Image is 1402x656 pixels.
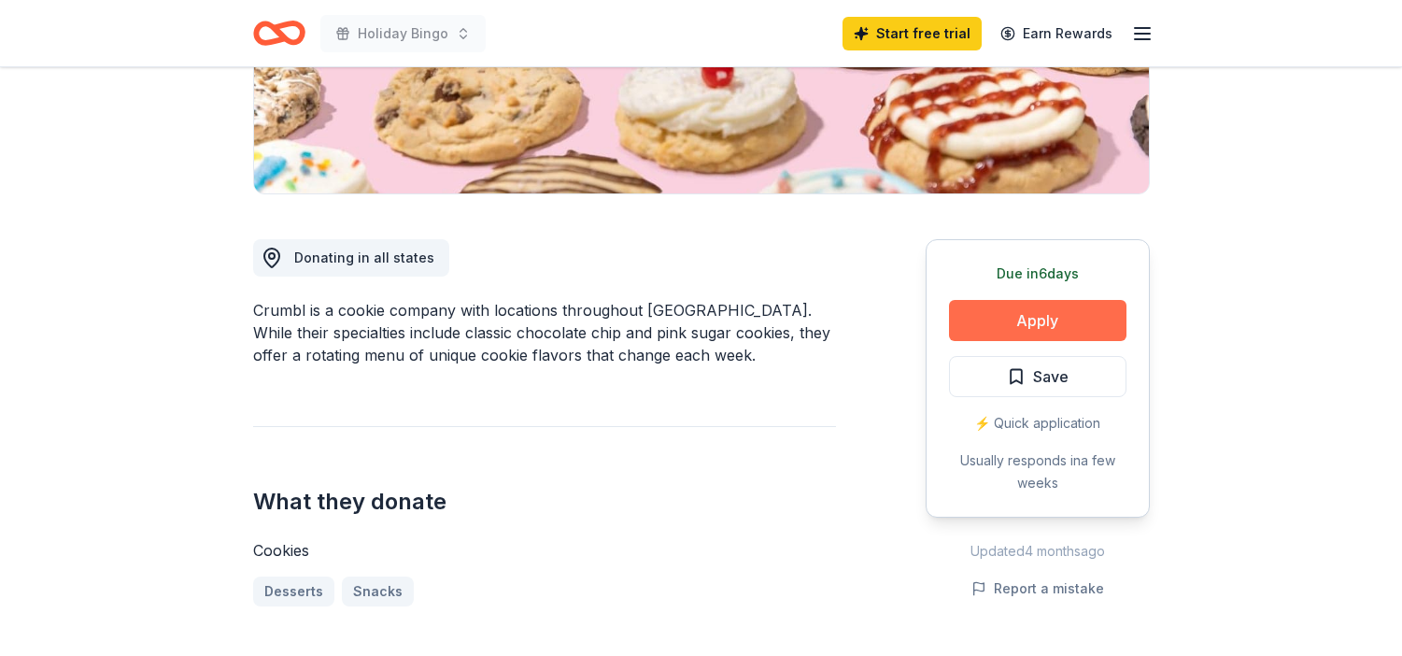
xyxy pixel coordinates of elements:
[253,539,836,562] div: Cookies
[294,250,434,265] span: Donating in all states
[949,412,1126,435] div: ⚡️ Quick application
[320,15,486,52] button: Holiday Bingo
[253,487,836,517] h2: What they donate
[342,577,414,606] a: Snacks
[843,17,982,50] a: Start free trial
[253,299,836,366] div: Crumbl is a cookie company with locations throughout [GEOGRAPHIC_DATA]. While their specialties i...
[971,578,1104,600] button: Report a mistake
[949,449,1126,494] div: Usually responds in a few weeks
[253,11,305,55] a: Home
[358,22,448,45] span: Holiday Bingo
[253,577,334,606] a: Desserts
[949,300,1126,341] button: Apply
[926,540,1150,563] div: Updated 4 months ago
[949,356,1126,397] button: Save
[1033,364,1069,389] span: Save
[949,263,1126,285] div: Due in 6 days
[989,17,1124,50] a: Earn Rewards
